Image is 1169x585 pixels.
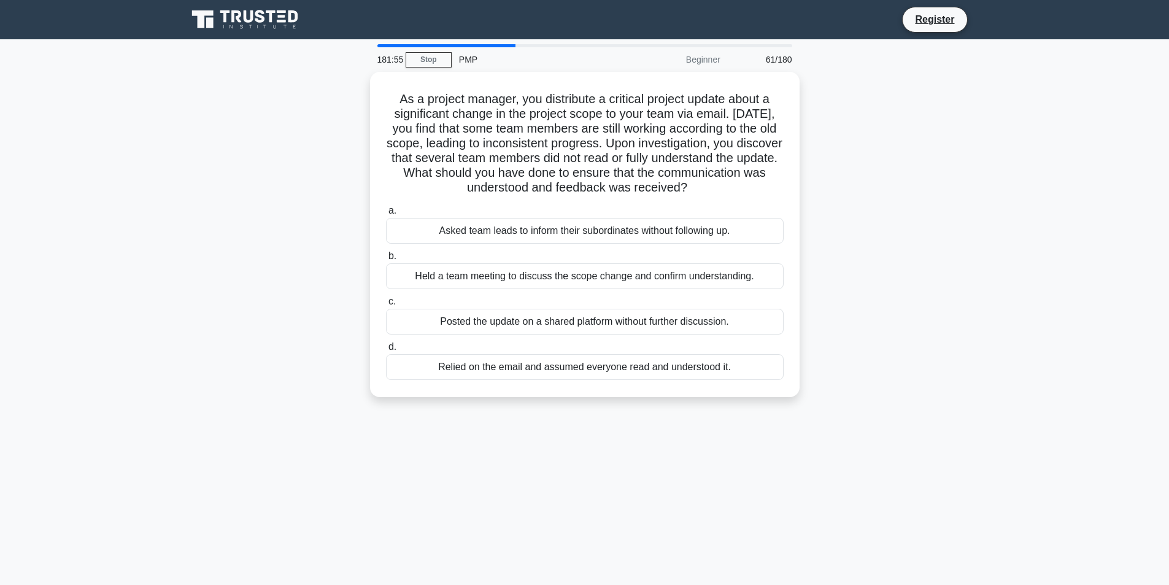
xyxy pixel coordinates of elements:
[386,309,784,335] div: Posted the update on a shared platform without further discussion.
[406,52,452,68] a: Stop
[388,296,396,306] span: c.
[388,250,396,261] span: b.
[388,205,396,215] span: a.
[386,218,784,244] div: Asked team leads to inform their subordinates without following up.
[370,47,406,72] div: 181:55
[388,341,396,352] span: d.
[728,47,800,72] div: 61/180
[386,354,784,380] div: Relied on the email and assumed everyone read and understood it.
[386,263,784,289] div: Held a team meeting to discuss the scope change and confirm understanding.
[385,91,785,196] h5: As a project manager, you distribute a critical project update about a significant change in the ...
[452,47,620,72] div: PMP
[908,12,962,27] a: Register
[620,47,728,72] div: Beginner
